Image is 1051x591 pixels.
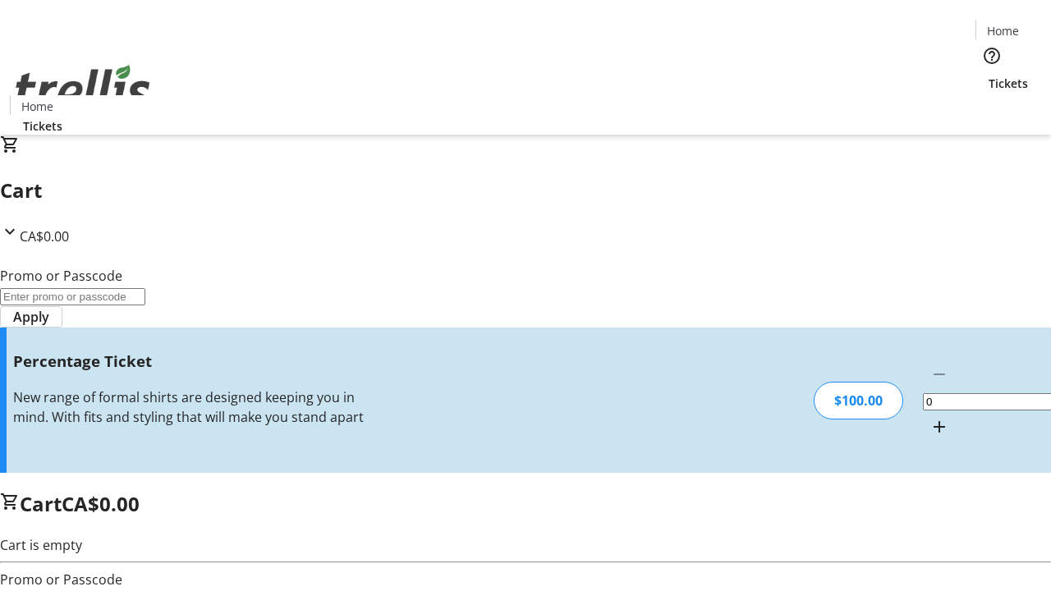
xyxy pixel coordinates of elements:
img: Orient E2E Organization YEeFUxQwnB's Logo [10,47,156,129]
button: Increment by one [923,410,956,443]
span: Tickets [23,117,62,135]
a: Tickets [10,117,76,135]
span: CA$0.00 [20,227,69,245]
span: Tickets [989,75,1028,92]
h3: Percentage Ticket [13,350,372,373]
span: Apply [13,307,49,327]
span: CA$0.00 [62,490,140,517]
span: Home [21,98,53,115]
button: Help [975,39,1008,72]
a: Tickets [975,75,1041,92]
button: Cart [975,92,1008,125]
span: Home [987,22,1019,39]
a: Home [976,22,1029,39]
a: Home [11,98,63,115]
div: New range of formal shirts are designed keeping you in mind. With fits and styling that will make... [13,387,372,427]
div: $100.00 [814,382,903,419]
